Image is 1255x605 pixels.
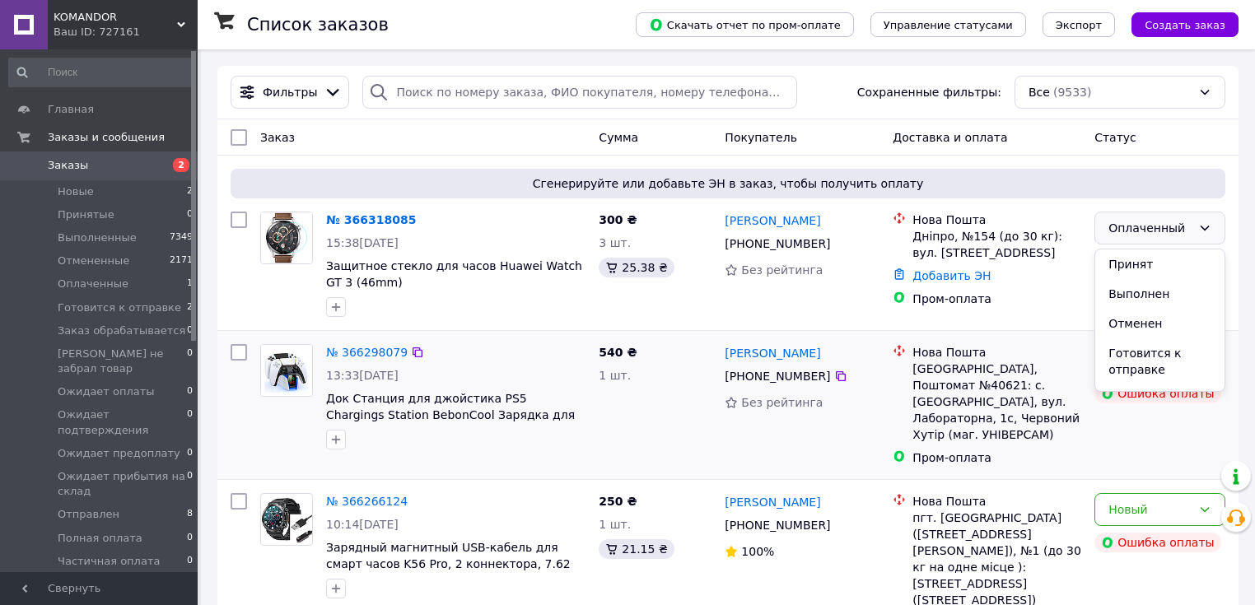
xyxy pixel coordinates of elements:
[187,469,193,499] span: 0
[725,237,830,250] span: [PHONE_NUMBER]
[58,300,181,315] span: Готовится к отправке
[1095,338,1225,384] li: Готовится к отправке
[599,131,638,144] span: Сумма
[260,493,313,546] a: Фото товару
[326,259,582,289] a: Защитное стекло для часов Huawei Watch GT 3 (46mm)
[261,496,312,543] img: Фото товару
[1095,249,1225,279] li: Принят
[725,494,820,510] a: [PERSON_NAME]
[58,347,187,376] span: [PERSON_NAME] не забрал товар
[261,345,312,396] img: Фото товару
[725,519,830,532] span: [PHONE_NUMBER]
[1043,12,1115,37] button: Экспорт
[1029,84,1050,100] span: Все
[187,323,193,338] span: 0
[58,254,129,268] span: Отмененные
[58,507,119,522] span: Отправлен
[187,207,193,222] span: 0
[58,554,160,569] span: Частичная оплата
[326,392,575,438] a: Док Станция для джойстика PS5 Chargings Station BebonCool Зарядка для PlayStation 5 PS5 DualSense...
[741,263,823,277] span: Без рейтинга
[54,25,198,40] div: Ваш ID: 727161
[8,58,194,87] input: Поиск
[48,158,88,173] span: Заказы
[173,158,189,172] span: 2
[912,212,1081,228] div: Нова Пошта
[912,269,991,282] a: Добавить ЭН
[636,12,854,37] button: Скачать отчет по пром-оплате
[741,396,823,409] span: Без рейтинга
[326,369,399,382] span: 13:33[DATE]
[187,407,193,437] span: 0
[260,131,295,144] span: Заказ
[170,230,193,245] span: 7349
[58,277,128,291] span: Оплаченные
[912,361,1081,443] div: [GEOGRAPHIC_DATA], Поштомат №40621: с. [GEOGRAPHIC_DATA], вул. Лабораторна, 1c, Червоний Хутір (м...
[187,554,193,569] span: 0
[326,213,416,226] a: № 366318085
[893,131,1007,144] span: Доставка и оплата
[599,236,631,249] span: 3 шт.
[187,446,193,461] span: 0
[58,184,94,199] span: Новые
[58,384,155,399] span: Ожидает оплаты
[58,323,185,338] span: Заказ обрабатывается
[187,384,193,399] span: 0
[857,84,1001,100] span: Сохраненные фильтры:
[599,369,631,382] span: 1 шт.
[187,347,193,376] span: 0
[1053,86,1092,99] span: (9533)
[326,236,399,249] span: 15:38[DATE]
[58,230,137,245] span: Выполненные
[1094,533,1221,552] div: Ошибка оплаты
[187,507,193,522] span: 8
[599,539,674,559] div: 21.15 ₴
[263,84,317,100] span: Фильтры
[48,102,94,117] span: Главная
[725,370,830,383] span: [PHONE_NUMBER]
[1108,500,1192,519] div: Новый
[725,131,797,144] span: Покупатель
[58,531,142,546] span: Полная оплата
[326,541,571,587] a: Зарядный магнитный USB-кабель для смарт часов K56 Pro, 2 коннектора, 7.62 мм. [GEOGRAPHIC_DATA]
[187,300,193,315] span: 2
[48,130,165,145] span: Заказы и сообщения
[1095,384,1225,430] li: Заказ обрабатывается
[912,291,1081,307] div: Пром-оплата
[1108,219,1192,237] div: Оплаченный
[58,469,187,499] span: Ожидает прибытия на склад
[1094,384,1221,403] div: Ошибка оплаты
[58,207,114,222] span: Принятые
[54,10,177,25] span: KOMANDOR
[725,212,820,229] a: [PERSON_NAME]
[260,212,313,264] a: Фото товару
[599,258,674,277] div: 25.38 ₴
[326,495,408,508] a: № 366266124
[912,449,1081,466] div: Пром-оплата
[912,493,1081,510] div: Нова Пошта
[599,213,637,226] span: 300 ₴
[237,175,1219,192] span: Сгенерируйте или добавьте ЭН в заказ, чтобы получить оплату
[599,518,631,531] span: 1 шт.
[58,407,187,437] span: Ожидает подтверждения
[1095,279,1225,309] li: Выполнен
[326,518,399,531] span: 10:14[DATE]
[741,545,774,558] span: 100%
[1145,19,1225,31] span: Создать заказ
[260,344,313,397] a: Фото товару
[725,345,820,361] a: [PERSON_NAME]
[1095,309,1225,338] li: Отменен
[912,344,1081,361] div: Нова Пошта
[261,212,312,263] img: Фото товару
[326,346,408,359] a: № 366298079
[649,17,841,32] span: Скачать отчет по пром-оплате
[1094,131,1136,144] span: Статус
[170,254,193,268] span: 2171
[247,15,389,35] h1: Список заказов
[1115,17,1239,30] a: Создать заказ
[599,346,637,359] span: 540 ₴
[362,76,797,109] input: Поиск по номеру заказа, ФИО покупателя, номеру телефона, Email, номеру накладной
